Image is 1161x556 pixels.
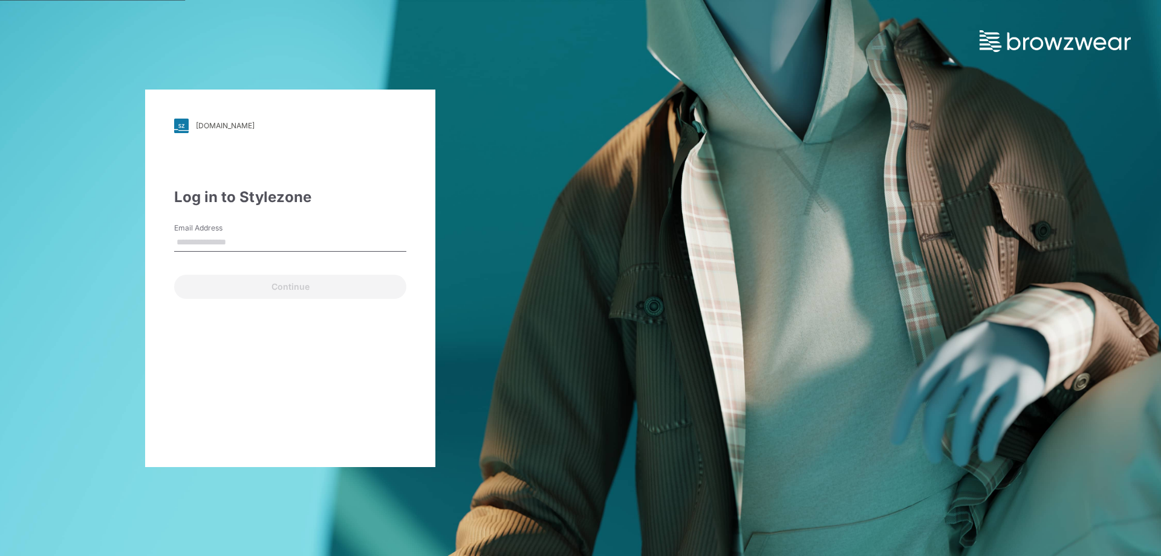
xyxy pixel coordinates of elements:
a: [DOMAIN_NAME] [174,119,406,133]
img: browzwear-logo.73288ffb.svg [980,30,1131,52]
div: Log in to Stylezone [174,186,406,208]
label: Email Address [174,223,259,234]
img: svg+xml;base64,PHN2ZyB3aWR0aD0iMjgiIGhlaWdodD0iMjgiIHZpZXdCb3g9IjAgMCAyOCAyOCIgZmlsbD0ibm9uZSIgeG... [174,119,189,133]
div: [DOMAIN_NAME] [196,121,255,130]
